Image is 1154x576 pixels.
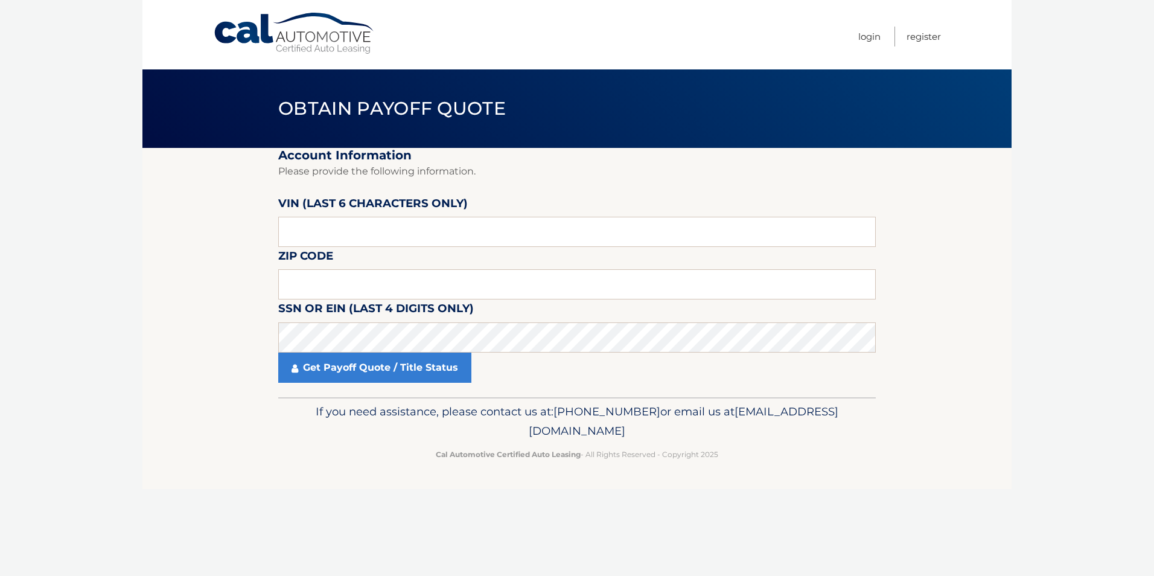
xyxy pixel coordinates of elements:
span: [PHONE_NUMBER] [553,405,660,418]
h2: Account Information [278,148,876,163]
label: VIN (last 6 characters only) [278,194,468,217]
a: Register [907,27,941,46]
label: SSN or EIN (last 4 digits only) [278,299,474,322]
strong: Cal Automotive Certified Auto Leasing [436,450,581,459]
a: Login [858,27,881,46]
p: If you need assistance, please contact us at: or email us at [286,402,868,441]
a: Get Payoff Quote / Title Status [278,353,471,383]
p: Please provide the following information. [278,163,876,180]
label: Zip Code [278,247,333,269]
p: - All Rights Reserved - Copyright 2025 [286,448,868,461]
a: Cal Automotive [213,12,376,55]
span: Obtain Payoff Quote [278,97,506,120]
